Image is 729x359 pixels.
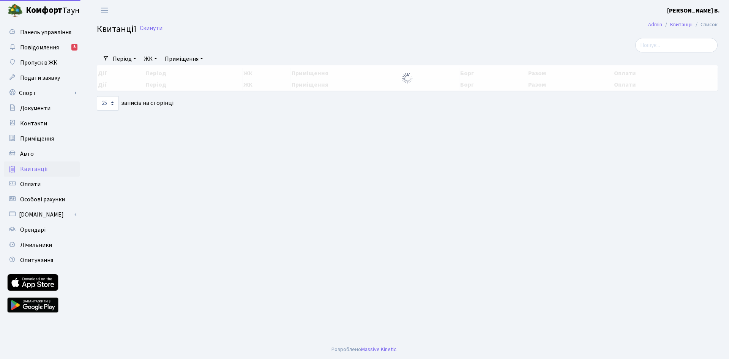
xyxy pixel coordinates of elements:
[162,52,206,65] a: Приміщення
[97,96,174,111] label: записів на сторінці
[20,119,47,128] span: Контакти
[4,146,80,161] a: Авто
[361,345,396,353] a: Massive Kinetic
[20,195,65,204] span: Особові рахунки
[331,345,398,354] div: Розроблено .
[4,25,80,40] a: Панель управління
[20,59,57,67] span: Пропуск в ЖК
[141,52,160,65] a: ЖК
[4,70,80,85] a: Подати заявку
[667,6,720,15] a: [PERSON_NAME] В.
[20,241,52,249] span: Лічильники
[4,55,80,70] a: Пропуск в ЖК
[71,44,77,51] div: 5
[4,131,80,146] a: Приміщення
[637,17,729,33] nav: breadcrumb
[20,104,50,112] span: Документи
[4,207,80,222] a: [DOMAIN_NAME]
[4,101,80,116] a: Документи
[26,4,62,16] b: Комфорт
[20,28,71,36] span: Панель управління
[140,25,163,32] a: Скинути
[4,40,80,55] a: Повідомлення5
[635,38,718,52] input: Пошук...
[20,256,53,264] span: Опитування
[20,74,60,82] span: Подати заявку
[8,3,23,18] img: logo.png
[670,21,693,28] a: Квитанції
[4,85,80,101] a: Спорт
[4,161,80,177] a: Квитанції
[20,43,59,52] span: Повідомлення
[26,4,80,17] span: Таун
[97,22,136,36] span: Квитанції
[4,192,80,207] a: Особові рахунки
[110,52,139,65] a: Період
[20,180,41,188] span: Оплати
[4,116,80,131] a: Контакти
[648,21,662,28] a: Admin
[693,21,718,29] li: Список
[4,177,80,192] a: Оплати
[4,253,80,268] a: Опитування
[95,4,114,17] button: Переключити навігацію
[4,237,80,253] a: Лічильники
[20,226,46,234] span: Орендарі
[4,222,80,237] a: Орендарі
[20,150,34,158] span: Авто
[20,165,48,173] span: Квитанції
[20,134,54,143] span: Приміщення
[401,72,413,84] img: Обробка...
[97,96,119,111] select: записів на сторінці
